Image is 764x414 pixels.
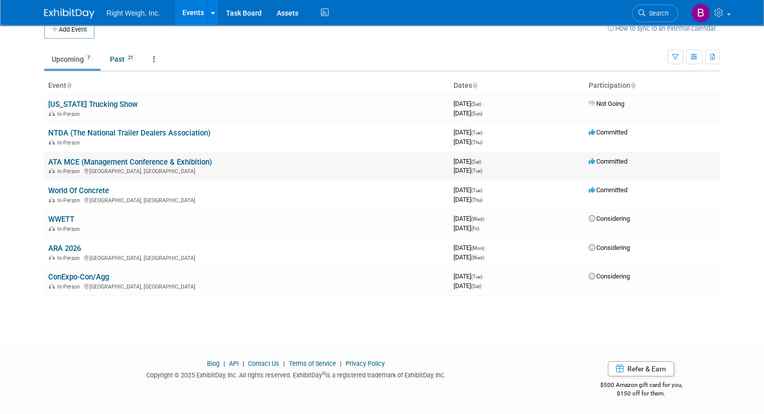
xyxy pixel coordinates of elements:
span: (Sat) [471,101,481,107]
span: | [240,360,247,367]
span: Search [645,10,669,17]
span: Right Weigh, Inc. [106,9,160,17]
a: Privacy Policy [346,360,385,367]
img: Breonna Barrett [691,4,710,23]
span: Not Going [589,100,624,107]
th: Participation [585,77,720,94]
div: $500 Amazon gift card for you, [562,374,720,397]
span: (Fri) [471,226,479,231]
div: [GEOGRAPHIC_DATA], [GEOGRAPHIC_DATA] [48,282,446,290]
a: Sort by Start Date [472,81,477,89]
span: (Thu) [471,197,482,203]
span: - [486,244,487,251]
span: (Sat) [471,159,481,165]
span: - [484,186,485,194]
span: [DATE] [454,253,484,261]
a: Blog [207,360,220,367]
a: WWETT [48,215,74,224]
span: | [221,360,228,367]
div: [GEOGRAPHIC_DATA], [GEOGRAPHIC_DATA] [48,196,446,204]
span: - [484,128,485,136]
span: [DATE] [454,224,479,232]
a: World Of Concrete [48,186,109,195]
span: [DATE] [454,215,487,222]
span: In-Person [57,255,83,261]
sup: ® [322,371,325,376]
span: - [486,215,487,222]
a: Past21 [102,50,144,69]
span: (Sun) [471,111,482,116]
span: Committed [589,128,627,136]
div: Copyright © 2025 ExhibitDay, Inc. All rights reserved. ExhibitDay is a registered trademark of Ex... [44,368,547,380]
span: (Tue) [471,274,482,280]
div: [GEOGRAPHIC_DATA], [GEOGRAPHIC_DATA] [48,253,446,261]
img: In-Person Event [49,255,55,260]
span: In-Person [57,197,83,204]
a: Terms of Service [289,360,336,367]
th: Event [44,77,450,94]
span: [DATE] [454,282,481,290]
a: [US_STATE] Trucking Show [48,100,138,109]
span: (Wed) [471,255,484,260]
span: 21 [125,54,136,62]
span: Committed [589,158,627,165]
span: Considering [589,244,630,251]
a: Refer & Earn [608,361,674,376]
a: ATA MCE (Management Conference & Exhibition) [48,158,212,167]
span: [DATE] [454,196,482,203]
span: In-Person [57,284,83,290]
span: | [338,360,344,367]
span: (Wed) [471,216,484,222]
img: In-Person Event [49,284,55,289]
span: Considering [589,272,630,280]
span: Committed [589,186,627,194]
span: In-Person [57,111,83,117]
button: Add Event [44,21,94,39]
a: How to sync to an external calendar... [608,25,720,32]
a: Sort by Event Name [66,81,71,89]
span: [DATE] [454,167,482,174]
span: - [483,100,484,107]
span: [DATE] [454,272,485,280]
span: - [483,158,484,165]
img: In-Person Event [49,140,55,145]
a: Upcoming7 [44,50,100,69]
span: (Sat) [471,284,481,289]
img: In-Person Event [49,168,55,173]
span: [DATE] [454,186,485,194]
span: [DATE] [454,138,482,146]
span: In-Person [57,168,83,175]
span: [DATE] [454,128,485,136]
span: (Tue) [471,188,482,193]
span: (Thu) [471,140,482,145]
span: [DATE] [454,100,484,107]
img: In-Person Event [49,226,55,231]
span: (Tue) [471,130,482,135]
a: NTDA (The National Trailer Dealers Association) [48,128,210,137]
span: 7 [84,54,93,62]
span: Considering [589,215,630,222]
span: | [281,360,287,367]
a: API [229,360,239,367]
a: Contact Us [248,360,279,367]
img: In-Person Event [49,197,55,202]
span: (Mon) [471,245,484,251]
img: In-Person Event [49,111,55,116]
div: [GEOGRAPHIC_DATA], [GEOGRAPHIC_DATA] [48,167,446,175]
th: Dates [450,77,585,94]
span: [DATE] [454,109,482,117]
a: Search [632,5,678,22]
a: ConExpo-Con/Agg [48,272,109,282]
a: Sort by Participation Type [630,81,635,89]
img: ExhibitDay [44,9,94,19]
span: [DATE] [454,158,484,165]
span: In-Person [57,226,83,232]
div: $150 off for them. [562,389,720,398]
span: [DATE] [454,244,487,251]
span: - [484,272,485,280]
a: ARA 2026 [48,244,81,253]
span: (Tue) [471,168,482,174]
span: In-Person [57,140,83,146]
